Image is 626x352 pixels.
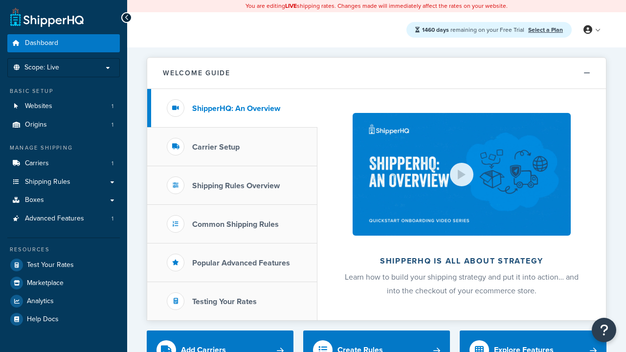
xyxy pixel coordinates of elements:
[7,116,120,134] li: Origins
[7,210,120,228] li: Advanced Features
[25,102,52,110] span: Websites
[7,274,120,292] a: Marketplace
[147,58,606,89] button: Welcome Guide
[285,1,297,10] b: LIVE
[7,310,120,328] a: Help Docs
[163,69,230,77] h2: Welcome Guide
[7,87,120,95] div: Basic Setup
[345,271,579,296] span: Learn how to build your shipping strategy and put it into action… and into the checkout of your e...
[25,215,84,223] span: Advanced Features
[112,121,113,129] span: 1
[25,159,49,168] span: Carriers
[25,39,58,47] span: Dashboard
[7,97,120,115] a: Websites1
[7,144,120,152] div: Manage Shipping
[25,196,44,204] span: Boxes
[7,154,120,173] a: Carriers1
[422,25,526,34] span: remaining on your Free Trial
[27,279,64,287] span: Marketplace
[7,245,120,254] div: Resources
[7,210,120,228] a: Advanced Features1
[112,102,113,110] span: 1
[192,297,257,306] h3: Testing Your Rates
[7,154,120,173] li: Carriers
[343,257,580,265] h2: ShipperHQ is all about strategy
[192,181,280,190] h3: Shipping Rules Overview
[192,143,240,152] h3: Carrier Setup
[25,121,47,129] span: Origins
[7,191,120,209] a: Boxes
[7,34,120,52] a: Dashboard
[192,259,290,267] h3: Popular Advanced Features
[27,261,74,269] span: Test Your Rates
[25,178,70,186] span: Shipping Rules
[7,173,120,191] a: Shipping Rules
[27,297,54,306] span: Analytics
[7,292,120,310] a: Analytics
[353,113,571,236] img: ShipperHQ is all about strategy
[7,97,120,115] li: Websites
[27,315,59,324] span: Help Docs
[192,220,279,229] h3: Common Shipping Rules
[192,104,280,113] h3: ShipperHQ: An Overview
[7,116,120,134] a: Origins1
[528,25,563,34] a: Select a Plan
[112,159,113,168] span: 1
[592,318,616,342] button: Open Resource Center
[422,25,449,34] strong: 1460 days
[24,64,59,72] span: Scope: Live
[7,256,120,274] a: Test Your Rates
[112,215,113,223] span: 1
